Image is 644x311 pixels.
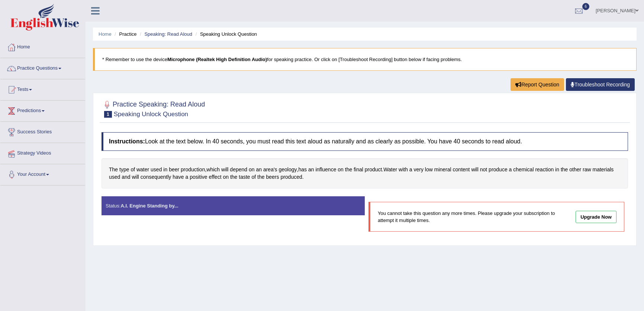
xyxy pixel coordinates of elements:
span: Click to see word definition [434,166,451,174]
blockquote: * Remember to use the device for speaking practice. Or click on [Troubleshoot Recording] button b... [93,48,637,71]
span: Click to see word definition [122,173,130,181]
span: Click to see word definition [480,166,487,174]
span: Click to see word definition [425,166,433,174]
span: Click to see word definition [221,166,228,174]
span: Click to see word definition [230,173,237,181]
span: Click to see word definition [223,173,229,181]
div: , , . . [102,158,628,188]
span: Click to see word definition [453,166,470,174]
span: Click to see word definition [263,166,277,174]
span: Click to see word definition [555,166,559,174]
h2: Practice Speaking: Read Aloud [102,99,205,118]
span: Click to see word definition [279,166,297,174]
span: Click to see word definition [132,173,139,181]
span: Click to see word definition [569,166,581,174]
a: Success Stories [0,122,85,140]
b: Microphone (Realtek High Definition Audio) [167,57,267,62]
span: Click to see word definition [513,166,534,174]
span: Click to see word definition [119,166,129,174]
li: Speaking Unlock Question [194,31,257,38]
span: 6 [582,3,590,10]
span: Click to see word definition [209,173,222,181]
span: Click to see word definition [315,166,336,174]
span: Click to see word definition [136,166,149,174]
span: Click to see word definition [190,173,207,181]
span: Click to see word definition [173,173,184,181]
span: Click to see word definition [399,166,408,174]
span: Click to see word definition [471,166,478,174]
a: Home [0,37,85,55]
span: Click to see word definition [535,166,554,174]
a: Predictions [0,101,85,119]
a: Strategy Videos [0,143,85,162]
span: Click to see word definition [583,166,591,174]
span: Click to see word definition [141,173,171,181]
a: Your Account [0,164,85,183]
button: Report Question [511,78,564,91]
span: Click to see word definition [163,166,167,174]
span: Click to see word definition [181,166,205,174]
span: Click to see word definition [509,166,512,174]
div: Status: [102,196,365,215]
b: Instructions: [109,138,145,145]
li: Practice [113,31,136,38]
span: Click to see word definition [249,166,255,174]
span: Click to see word definition [593,166,614,174]
a: Practice Questions [0,58,85,77]
span: Click to see word definition [256,166,262,174]
span: Click to see word definition [109,166,118,174]
p: You cannot take this question any more times. Please upgrade your subscription to attempt it mult... [378,210,557,224]
span: Click to see word definition [131,166,135,174]
span: Click to see word definition [109,173,120,181]
h4: Look at the text below. In 40 seconds, you must read this text aloud as naturally and as clearly ... [102,132,628,151]
span: Click to see word definition [151,166,162,174]
span: Click to see word definition [414,166,424,174]
a: Troubleshoot Recording [566,78,635,91]
span: Click to see word definition [206,166,220,174]
span: Click to see word definition [239,173,250,181]
a: Tests [0,79,85,98]
span: Click to see word definition [354,166,363,174]
span: Click to see word definition [489,166,508,174]
span: Click to see word definition [365,166,382,174]
span: Click to see word definition [186,173,189,181]
span: Click to see word definition [298,166,307,174]
span: Click to see word definition [409,166,412,174]
a: Home [99,31,112,37]
span: Click to see word definition [252,173,256,181]
span: Click to see word definition [230,166,247,174]
span: Click to see word definition [338,166,344,174]
span: Click to see word definition [345,166,352,174]
a: Speaking: Read Aloud [144,31,192,37]
span: Click to see word definition [308,166,314,174]
small: Speaking Unlock Question [114,111,188,118]
a: Upgrade Now [576,211,616,223]
span: Click to see word definition [266,173,279,181]
span: Click to see word definition [257,173,264,181]
strong: A.I. Engine Standing by... [120,203,178,209]
span: Click to see word definition [169,166,179,174]
span: Click to see word definition [383,166,397,174]
span: Click to see word definition [561,166,568,174]
span: 1 [104,111,112,118]
span: Click to see word definition [280,173,302,181]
